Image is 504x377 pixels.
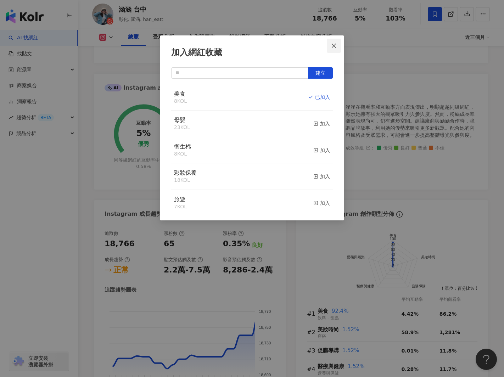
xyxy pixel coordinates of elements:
span: close [331,43,337,49]
div: 加入網紅收藏 [171,47,333,59]
span: 旅遊 [174,196,185,203]
a: 美食 [174,91,185,97]
span: 建立 [315,70,325,76]
a: 衛生棉 [174,144,191,150]
button: 加入 [313,196,330,210]
span: 美食 [174,90,185,97]
div: 8 KOL [174,151,191,158]
span: 衛生棉 [174,143,191,150]
a: 母嬰 [174,117,185,123]
div: 18 KOL [174,177,197,184]
button: 加入 [313,116,330,131]
div: 8 KOL [174,98,187,105]
div: 已加入 [308,93,330,101]
button: Close [327,39,341,53]
div: 加入 [313,120,330,128]
a: 彩妝保養 [174,170,197,176]
div: 7 KOL [174,203,187,210]
button: 加入 [313,169,330,184]
div: 加入 [313,173,330,180]
button: 加入 [313,143,330,158]
div: 加入 [313,199,330,207]
button: 已加入 [308,90,330,105]
div: 23 KOL [174,124,190,131]
a: 旅遊 [174,197,185,202]
div: 加入 [313,146,330,154]
button: 建立 [308,67,333,79]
